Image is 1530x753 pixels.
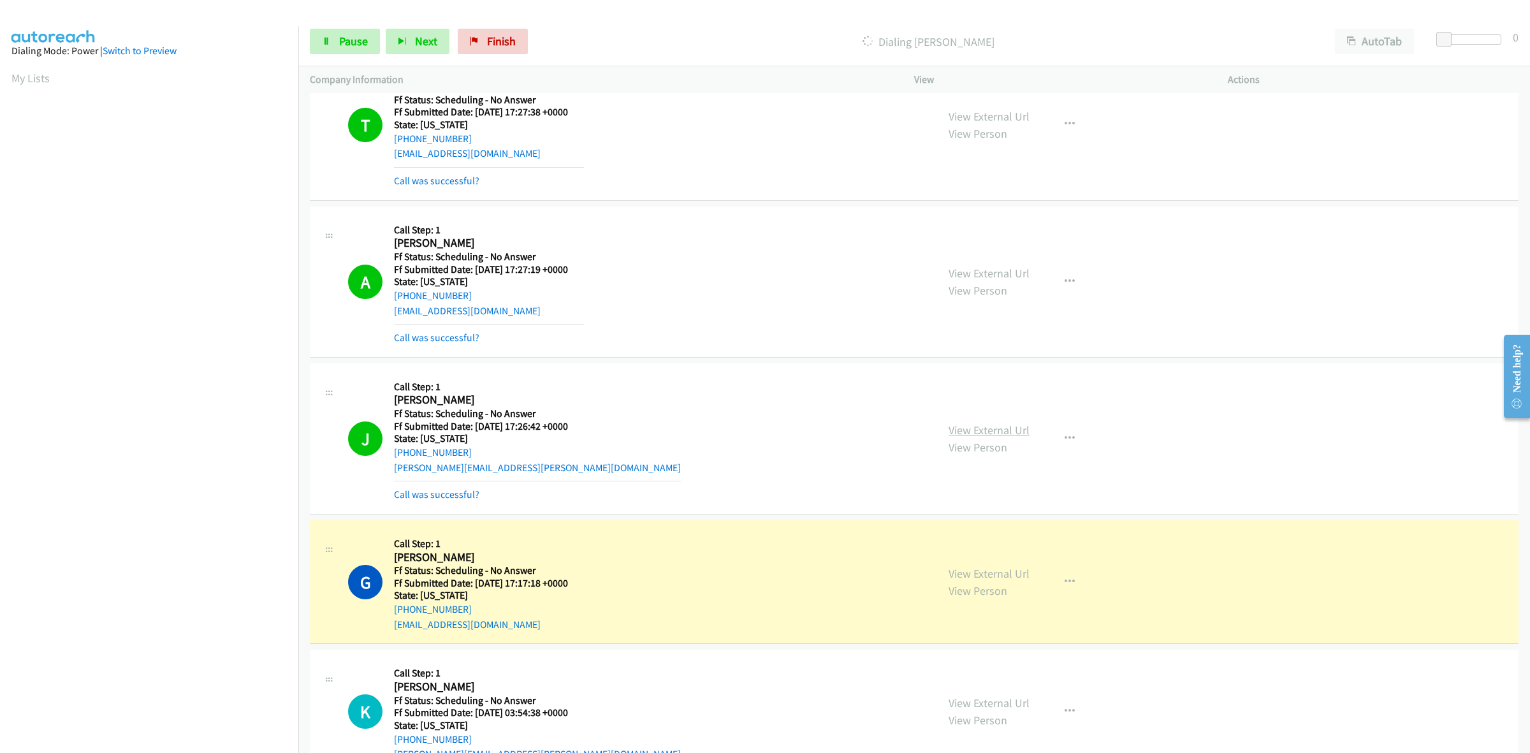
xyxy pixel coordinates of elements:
[394,275,584,288] h5: State: [US_STATE]
[394,488,479,501] a: Call was successful?
[394,332,479,344] a: Call was successful?
[348,565,382,599] h1: G
[394,537,584,550] h5: Call Step: 1
[949,126,1007,141] a: View Person
[949,423,1030,437] a: View External Url
[394,719,681,732] h5: State: [US_STATE]
[949,583,1007,598] a: View Person
[394,446,472,458] a: [PHONE_NUMBER]
[949,696,1030,710] a: View External Url
[348,265,382,299] h1: A
[394,407,681,420] h5: Ff Status: Scheduling - No Answer
[386,29,449,54] button: Next
[394,420,681,433] h5: Ff Submitted Date: [DATE] 17:26:42 +0000
[394,224,584,237] h5: Call Step: 1
[348,108,382,142] h1: T
[310,72,891,87] p: Company Information
[949,713,1007,727] a: View Person
[394,667,681,680] h5: Call Step: 1
[1443,34,1501,45] div: Delay between calls (in seconds)
[394,393,584,407] h2: [PERSON_NAME]
[394,94,584,106] h5: Ff Status: Scheduling - No Answer
[394,550,584,565] h2: [PERSON_NAME]
[394,119,584,131] h5: State: [US_STATE]
[394,694,681,707] h5: Ff Status: Scheduling - No Answer
[394,733,472,745] a: [PHONE_NUMBER]
[11,98,298,704] iframe: Dialpad
[11,43,287,59] div: Dialing Mode: Power |
[949,440,1007,455] a: View Person
[348,694,382,729] div: The call is yet to be attempted
[1228,72,1519,87] p: Actions
[394,289,472,302] a: [PHONE_NUMBER]
[394,462,681,474] a: [PERSON_NAME][EMAIL_ADDRESS][PERSON_NAME][DOMAIN_NAME]
[394,680,584,694] h2: [PERSON_NAME]
[545,33,1312,50] p: Dialing [PERSON_NAME]
[394,706,681,719] h5: Ff Submitted Date: [DATE] 03:54:38 +0000
[394,263,584,276] h5: Ff Submitted Date: [DATE] 17:27:19 +0000
[394,432,681,445] h5: State: [US_STATE]
[949,266,1030,281] a: View External Url
[949,566,1030,581] a: View External Url
[394,175,479,187] a: Call was successful?
[394,133,472,145] a: [PHONE_NUMBER]
[348,421,382,456] h1: J
[394,236,584,251] h2: [PERSON_NAME]
[394,381,681,393] h5: Call Step: 1
[310,29,380,54] a: Pause
[487,34,516,48] span: Finish
[394,577,584,590] h5: Ff Submitted Date: [DATE] 17:17:18 +0000
[394,603,472,615] a: [PHONE_NUMBER]
[394,564,584,577] h5: Ff Status: Scheduling - No Answer
[103,45,177,57] a: Switch to Preview
[394,106,584,119] h5: Ff Submitted Date: [DATE] 17:27:38 +0000
[1513,29,1519,46] div: 0
[914,72,1205,87] p: View
[394,305,541,317] a: [EMAIL_ADDRESS][DOMAIN_NAME]
[949,283,1007,298] a: View Person
[339,34,368,48] span: Pause
[348,694,382,729] h1: K
[1493,326,1530,427] iframe: Resource Center
[415,34,437,48] span: Next
[949,109,1030,124] a: View External Url
[1335,29,1414,54] button: AutoTab
[394,618,541,631] a: [EMAIL_ADDRESS][DOMAIN_NAME]
[11,71,50,85] a: My Lists
[394,251,584,263] h5: Ff Status: Scheduling - No Answer
[394,147,541,159] a: [EMAIL_ADDRESS][DOMAIN_NAME]
[394,589,584,602] h5: State: [US_STATE]
[458,29,528,54] a: Finish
